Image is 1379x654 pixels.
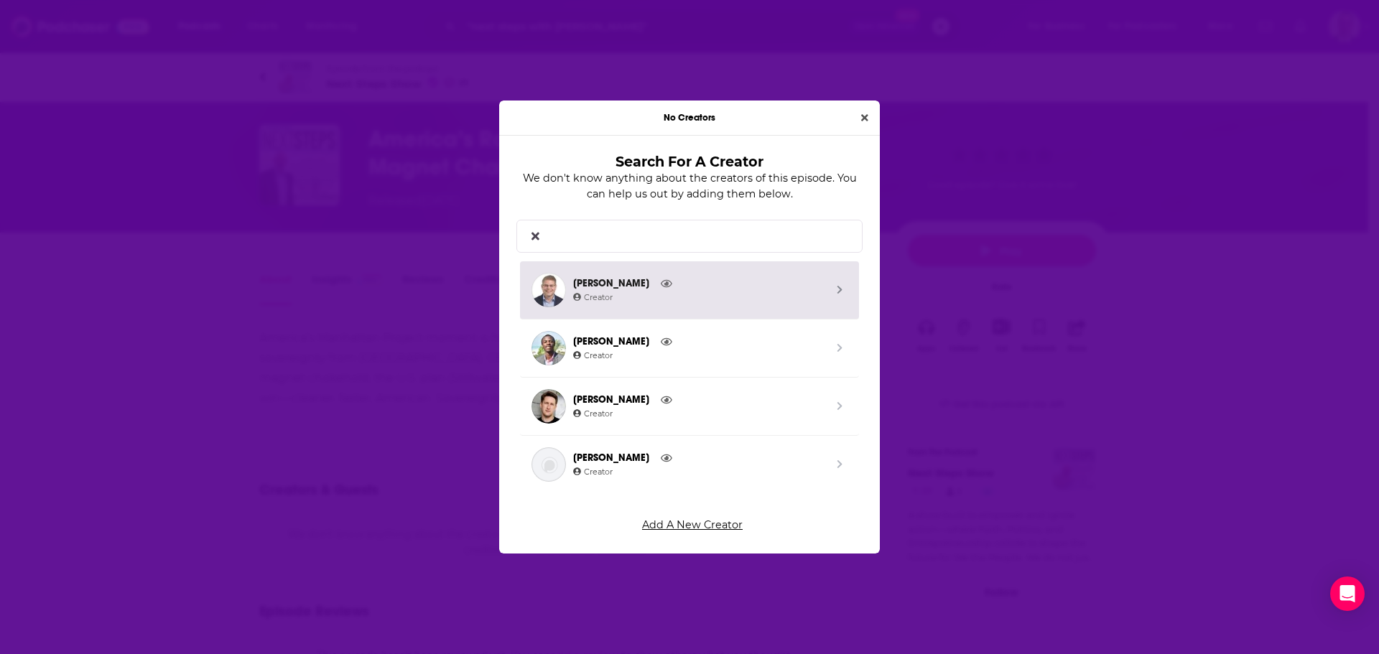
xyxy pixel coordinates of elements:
[573,292,613,302] span: Creator
[552,220,850,252] input: Search for a creator to add...
[573,467,613,477] span: Creator
[531,447,566,482] img: Joshua Mast
[531,331,566,365] img: Joshua Amponsem
[573,276,825,291] span: [PERSON_NAME]
[573,350,613,360] span: Creator
[499,101,880,136] div: No Creators
[573,408,613,419] span: Creator
[522,513,863,537] a: Add A New Creator
[531,273,566,307] img: Joshua Ballard
[531,389,566,424] img: Joshua Weilerstein
[573,334,825,350] span: [PERSON_NAME]
[516,170,863,202] p: We don't know anything about the creators of this episode. You can help us out by adding them below.
[855,110,874,126] button: Close
[516,220,863,505] div: Search by entity type
[573,392,825,408] span: [PERSON_NAME]
[1330,576,1365,611] div: Open Intercom Messenger
[539,153,840,170] h3: Search For A Creator
[573,450,825,466] span: [PERSON_NAME]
